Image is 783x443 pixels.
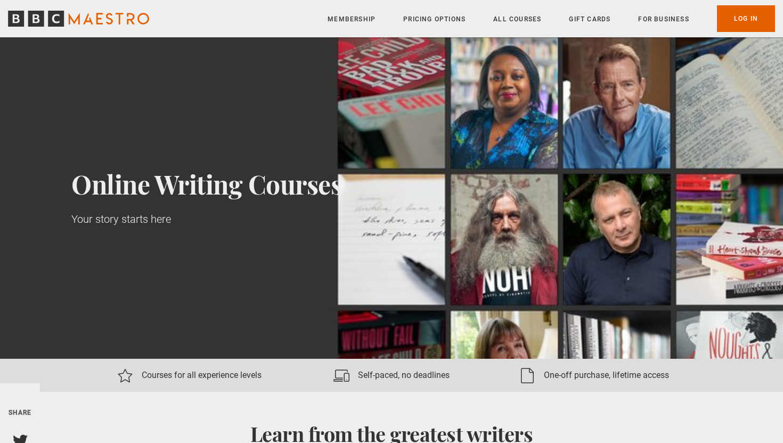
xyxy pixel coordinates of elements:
a: Gift Cards [569,14,610,25]
p: Self-paced, no deadlines [358,369,450,382]
svg: BBC Maestro [8,11,149,27]
p: Your story starts here [71,212,171,227]
a: Log In [717,5,775,32]
p: One-off purchase, lifetime access [544,369,669,382]
a: Membership [328,14,376,25]
span: Share [9,409,32,416]
p: Courses for all experience levels [142,369,262,382]
a: All Courses [493,14,541,25]
a: For business [638,14,689,25]
h1: Online Writing Courses [71,169,394,199]
a: Pricing Options [403,14,466,25]
nav: Primary [328,5,775,32]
